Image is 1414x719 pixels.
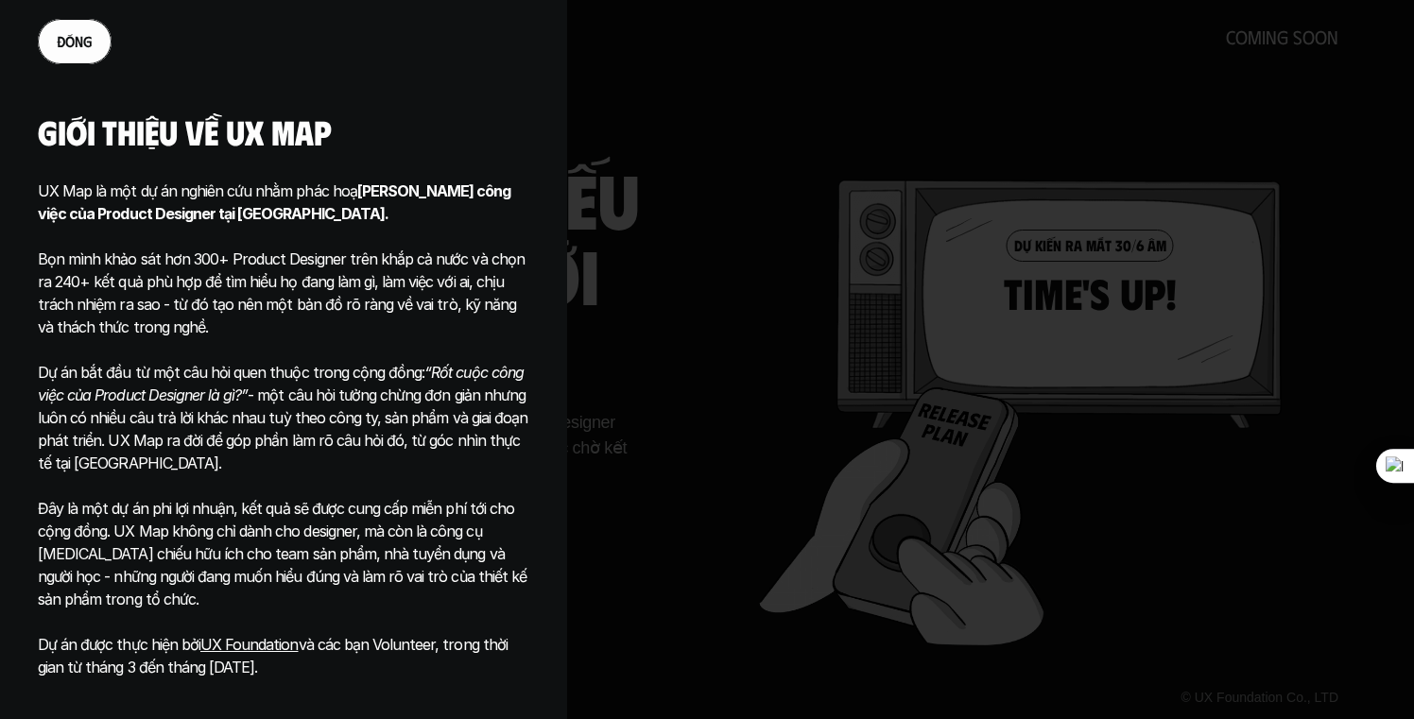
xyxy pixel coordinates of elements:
p: UX Map là một dự án nghiên cứu nhằm phác hoạ [38,180,529,225]
span: đ [57,32,65,50]
span: n [75,32,83,50]
strong: [PERSON_NAME] công việc của Product Designer tại [GEOGRAPHIC_DATA]. [38,181,514,223]
p: Đây là một dự án phi lợi nhuận, kết quả sẽ được cung cấp miễn phí tới cho cộng đồng. UX Map không... [38,497,529,610]
h5: Giới thiệu về ux map [38,113,331,151]
span: g [83,32,93,50]
em: “Rốt cuộc công việc của Product Designer là gì?” [38,363,527,404]
p: Bọn mình khảo sát hơn 300+ Product Designer trên khắp cả nước và chọn ra 240+ kết quả phù hợp để ... [38,225,529,338]
span: ó [65,32,75,50]
a: UX Foundation [200,635,299,654]
p: Dự án được thực hiện bởi và các bạn Volunteer, trong thời gian từ tháng 3 đến tháng [DATE]. [38,633,529,678]
p: Dự án bắt đầu từ một câu hỏi quen thuộc trong cộng đồng: - một câu hỏi tưởng chừng đơn giản nhưng... [38,361,529,474]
